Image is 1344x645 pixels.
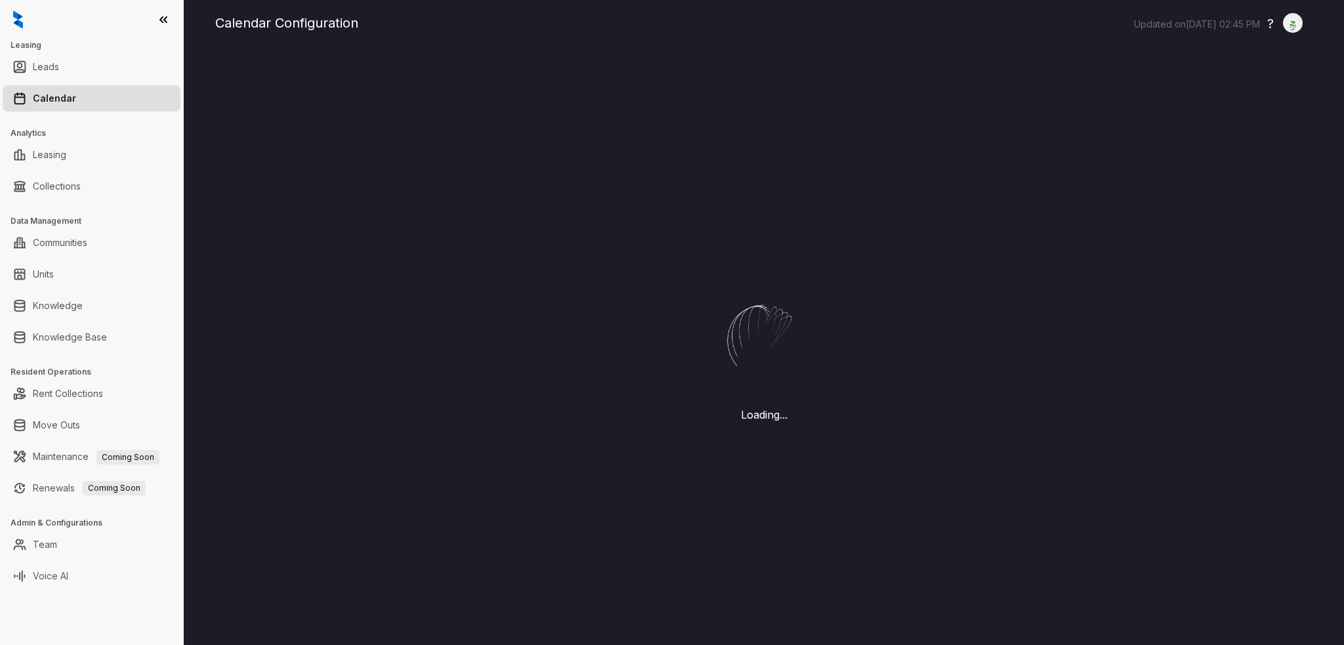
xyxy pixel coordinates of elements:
[33,412,80,438] a: Move Outs
[33,230,87,256] a: Communities
[1267,14,1274,33] button: ?
[10,517,183,529] h3: Admin & Configurations
[33,173,81,199] a: Collections
[3,324,180,350] li: Knowledge Base
[3,293,180,319] li: Knowledge
[33,531,57,558] a: Team
[1134,18,1260,31] p: Updated on [DATE] 02:45 PM
[3,230,180,256] li: Communities
[33,142,66,168] a: Leasing
[3,531,180,558] li: Team
[33,324,107,350] a: Knowledge Base
[96,450,159,465] span: Coming Soon
[33,563,68,589] a: Voice AI
[3,412,180,438] li: Move Outs
[10,366,183,378] h3: Resident Operations
[3,475,180,501] li: Renewals
[3,444,180,470] li: Maintenance
[3,54,180,80] li: Leads
[3,381,180,407] li: Rent Collections
[33,261,54,287] a: Units
[33,54,59,80] a: Leads
[3,85,180,112] li: Calendar
[1284,16,1302,30] img: UserAvatar
[33,381,103,407] a: Rent Collections
[10,127,183,139] h3: Analytics
[10,39,183,51] h3: Leasing
[13,10,23,29] img: logo
[3,173,180,199] li: Collections
[3,142,180,168] li: Leasing
[10,215,183,227] h3: Data Management
[741,408,787,421] div: Loading...
[33,293,83,319] a: Knowledge
[215,13,1312,33] div: Calendar Configuration
[83,481,146,495] span: Coming Soon
[33,475,146,501] a: RenewalsComing Soon
[3,563,180,589] li: Voice AI
[3,261,180,287] li: Units
[33,85,76,112] a: Calendar
[698,277,829,408] img: Loader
